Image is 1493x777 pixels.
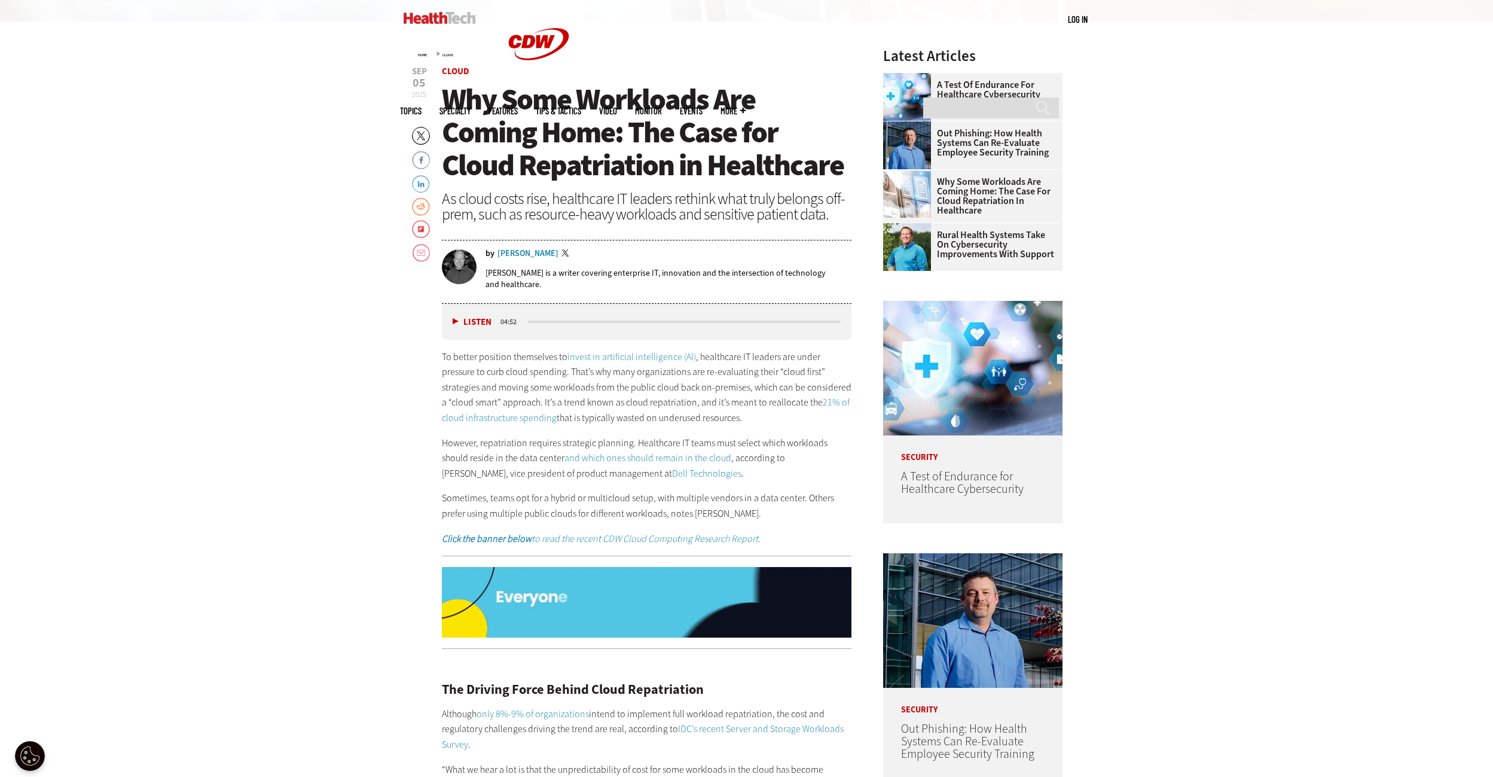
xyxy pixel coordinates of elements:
[442,191,852,222] div: As cloud costs rise, healthcare IT leaders rethink what truly belongs off-prem, such as resource-...
[486,267,852,290] p: [PERSON_NAME] is a writer covering enterprise IT, innovation and the intersection of technology a...
[442,490,852,521] p: Sometimes, teams opt for a hybrid or multicloud setup, with multiple vendors in a data center. Ot...
[1068,13,1088,26] div: User menu
[883,230,1055,259] a: Rural Health Systems Take On Cybersecurity Improvements with Support
[883,121,937,131] a: Scott Currie
[442,80,844,185] span: Why Some Workloads Are Coming Home: The Case for Cloud Repatriation in Healthcare
[883,223,937,233] a: Jim Roeder
[442,532,532,545] strong: Click the banner below
[883,170,937,179] a: Electronic health records
[680,106,703,115] a: Events
[536,106,581,115] a: Tips & Tactics
[883,73,931,121] img: Healthcare cybersecurity
[883,553,1062,688] img: Scott Currie
[901,721,1034,762] a: Out Phishing: How Health Systems Can Re-Evaluate Employee Security Training
[488,106,518,115] a: Features
[494,79,584,92] a: CDW
[497,249,558,258] a: [PERSON_NAME]
[564,452,731,464] a: and which ones should remain in the cloud
[442,723,844,751] a: IDC’s recent Server and Storage Workloads Survey
[442,249,477,284] img: Brian Horowitz
[400,106,422,115] span: Topics
[883,223,931,271] img: Jim Roeder
[883,177,1055,215] a: Why Some Workloads Are Coming Home: The Case for Cloud Repatriation in Healthcare
[439,106,471,115] span: Specialty
[883,129,1055,157] a: Out Phishing: How Health Systems Can Re-Evaluate Employee Security Training
[883,435,1062,462] p: Security
[883,301,1062,435] img: Healthcare cybersecurity
[672,467,741,480] a: Dell Technologies
[442,683,852,696] h2: The Driving Force Behind Cloud Repatriation
[1068,14,1088,25] a: Log in
[901,468,1024,497] a: A Test of Endurance for Healthcare Cybersecurity
[883,170,931,218] img: Electronic health records
[442,396,850,424] a: 21% of cloud infrastructure spending
[442,567,852,638] img: XS_Q125_Cloud_cta_desktop01
[477,708,589,720] a: only 8%-9% of organizations
[442,435,852,482] p: However, repatriation requires strategic planning. Healthcare IT teams must select which workload...
[442,532,761,545] em: to read the recent CDW Cloud Computing Research Report.
[442,532,761,545] a: Click the banner belowto read the recent CDW Cloud Computing Research Report.
[883,121,931,169] img: Scott Currie
[486,249,494,258] span: by
[404,12,476,24] img: Home
[599,106,617,115] a: Video
[15,741,45,771] div: Cookie Settings
[442,349,852,426] p: To better position themselves to , healthcare IT leaders are under pressure to curb cloud spendin...
[561,249,572,259] a: Twitter
[567,351,696,363] a: invest in artificial intelligence (AI)
[720,106,746,115] span: More
[499,316,526,327] div: duration
[442,304,852,340] div: media player
[442,706,852,752] p: Although intend to implement full workload repatriation, the cost and regulatory challenges drivi...
[15,741,45,771] button: Open Preferences
[883,688,1062,714] p: Security
[635,106,662,115] a: MonITor
[453,318,491,327] button: Listen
